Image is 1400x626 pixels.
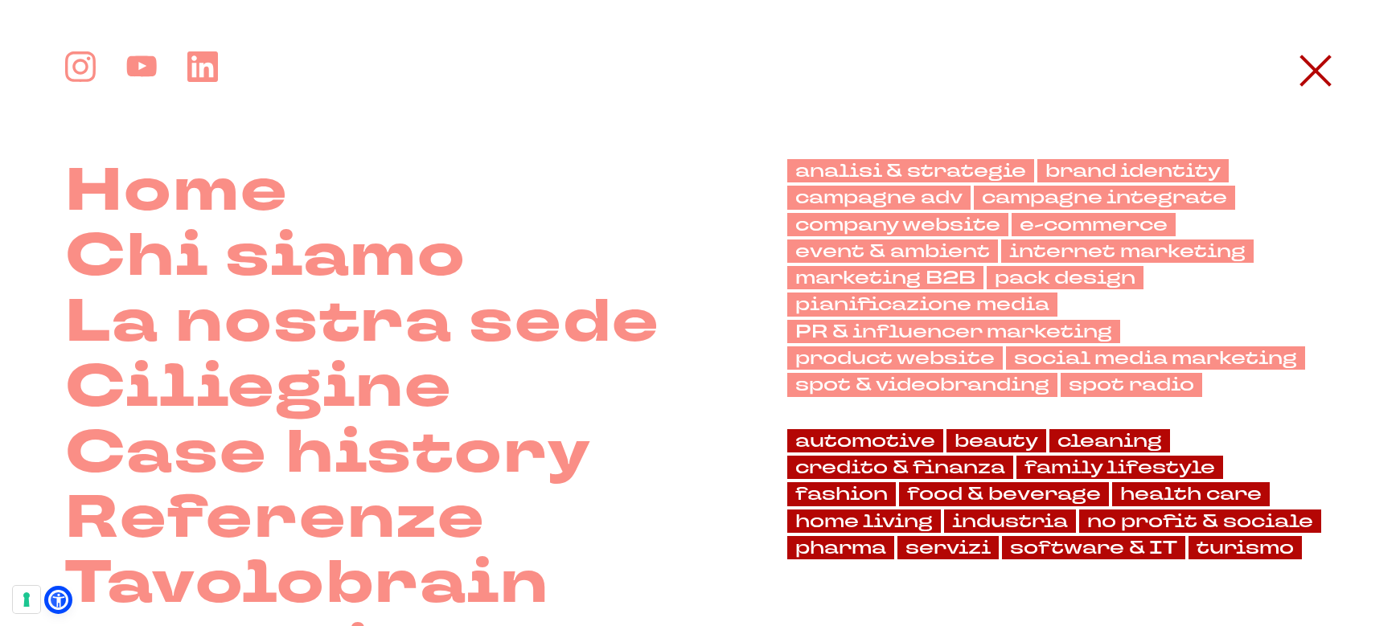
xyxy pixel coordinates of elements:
[1061,373,1202,396] a: spot radio
[944,509,1076,533] a: industria
[1002,536,1185,559] a: software & IT
[1001,239,1254,263] a: internet marketing
[787,320,1120,343] a: PR & influencer marketing
[1079,509,1321,533] a: no profit & sociale
[787,509,941,533] a: home living
[946,429,1046,452] a: beauty
[787,266,983,289] a: marketing B2B
[13,586,40,613] button: Le tue preferenze relative al consenso per le tecnologie di tracciamento
[1112,482,1270,505] a: health care
[65,159,288,224] a: Home
[65,290,660,355] a: La nostra sede
[1037,159,1229,182] a: brand identity
[65,355,453,420] a: Ciliegine
[787,239,998,263] a: event & ambient
[974,186,1235,209] a: campagne integrate
[787,429,943,452] a: automotive
[787,373,1057,396] a: spot & videobranding
[1189,536,1302,559] a: turismo
[787,186,971,209] a: campagne adv
[897,536,999,559] a: servizi
[787,213,1008,236] a: company website
[787,159,1034,182] a: analisi & strategie
[65,486,486,551] a: Referenze
[1012,213,1176,236] a: e-commerce
[787,482,896,505] a: fashion
[787,536,894,559] a: pharma
[787,456,1013,479] a: credito & finanza
[987,266,1143,289] a: pack design
[1006,346,1305,370] a: social media marketing
[48,590,68,610] a: Open Accessibility Menu
[65,551,548,616] a: Tavolobrain
[1016,456,1223,479] a: family lifestyle
[1049,429,1170,452] a: cleaning
[65,421,591,486] a: Case history
[65,224,466,289] a: Chi siamo
[787,293,1057,316] a: pianificazione media
[899,482,1109,505] a: food & beverage
[787,346,1003,370] a: product website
